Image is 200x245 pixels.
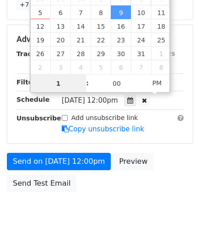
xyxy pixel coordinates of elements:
[131,33,151,47] span: October 24, 2025
[50,47,70,60] span: October 27, 2025
[111,47,131,60] span: October 30, 2025
[91,5,111,19] span: October 8, 2025
[145,74,170,92] span: Click to toggle
[91,33,111,47] span: October 22, 2025
[151,5,171,19] span: October 11, 2025
[86,74,89,92] span: :
[50,60,70,74] span: November 3, 2025
[151,33,171,47] span: October 25, 2025
[70,5,91,19] span: October 7, 2025
[111,60,131,74] span: November 6, 2025
[111,33,131,47] span: October 23, 2025
[151,47,171,60] span: November 1, 2025
[91,60,111,74] span: November 5, 2025
[151,60,171,74] span: November 8, 2025
[7,153,111,170] a: Send on [DATE] 12:00pm
[70,60,91,74] span: November 4, 2025
[70,19,91,33] span: October 14, 2025
[31,5,51,19] span: October 5, 2025
[131,5,151,19] span: October 10, 2025
[16,96,49,103] strong: Schedule
[131,19,151,33] span: October 17, 2025
[31,74,86,93] input: Hour
[91,19,111,33] span: October 15, 2025
[154,201,200,245] iframe: Chat Widget
[50,19,70,33] span: October 13, 2025
[89,74,145,93] input: Minute
[111,19,131,33] span: October 16, 2025
[16,78,40,86] strong: Filters
[71,113,138,123] label: Add unsubscribe link
[62,96,118,104] span: [DATE] 12:00pm
[50,5,70,19] span: October 6, 2025
[113,153,153,170] a: Preview
[91,47,111,60] span: October 29, 2025
[31,60,51,74] span: November 2, 2025
[31,19,51,33] span: October 12, 2025
[31,33,51,47] span: October 19, 2025
[7,175,76,192] a: Send Test Email
[16,34,184,44] h5: Advanced
[31,47,51,60] span: October 26, 2025
[16,115,61,122] strong: Unsubscribe
[131,60,151,74] span: November 7, 2025
[62,125,144,133] a: Copy unsubscribe link
[50,33,70,47] span: October 20, 2025
[70,33,91,47] span: October 21, 2025
[151,19,171,33] span: October 18, 2025
[16,50,47,57] strong: Tracking
[70,47,91,60] span: October 28, 2025
[131,47,151,60] span: October 31, 2025
[111,5,131,19] span: October 9, 2025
